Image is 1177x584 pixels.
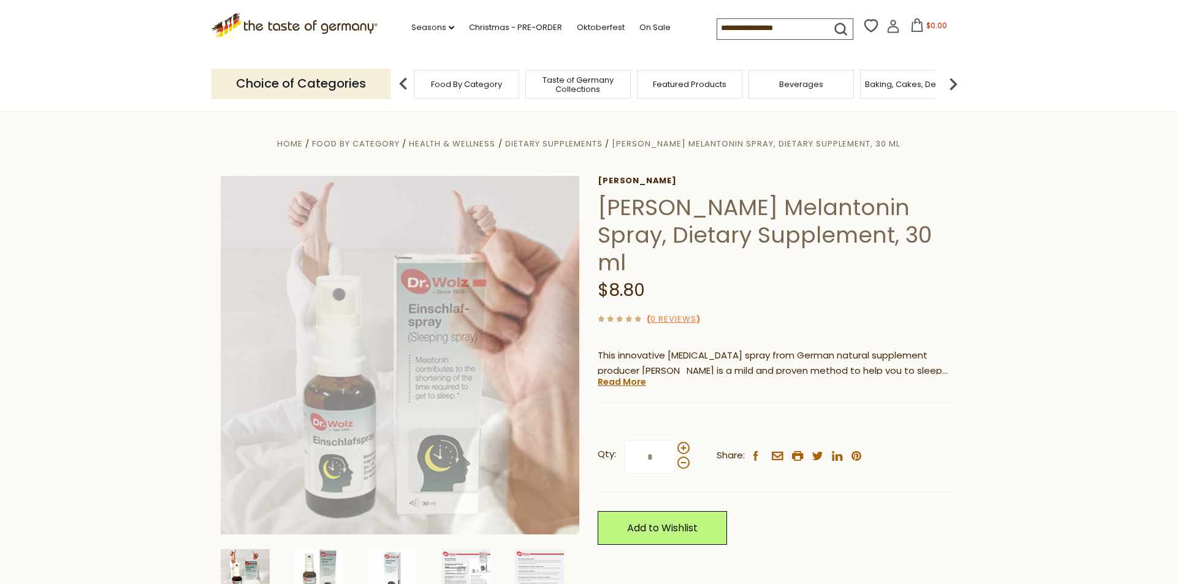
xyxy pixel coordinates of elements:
[639,21,671,34] a: On Sale
[902,18,954,37] button: $0.00
[865,80,960,89] a: Baking, Cakes, Desserts
[941,72,966,96] img: next arrow
[926,20,947,31] span: $0.00
[277,138,303,150] a: Home
[391,72,416,96] img: previous arrow
[779,80,823,89] a: Beverages
[411,21,454,34] a: Seasons
[598,447,616,462] strong: Qty:
[469,21,562,34] a: Christmas - PRE-ORDER
[598,376,646,388] a: Read More
[653,80,726,89] a: Featured Products
[598,176,956,186] a: [PERSON_NAME]
[312,138,400,150] a: Food By Category
[612,138,900,150] a: [PERSON_NAME] Melantonin Spray, Dietary Supplement, 30 ml
[598,511,727,545] a: Add to Wishlist
[717,448,745,463] span: Share:
[529,75,627,94] a: Taste of Germany Collections
[577,21,625,34] a: Oktoberfest
[598,348,956,379] p: This innovative [MEDICAL_DATA] spray from German natural supplement producer [PERSON_NAME] is a m...
[431,80,502,89] a: Food By Category
[650,313,696,326] a: 0 Reviews
[409,138,495,150] a: Health & Wellness
[647,313,700,325] span: ( )
[505,138,603,150] a: Dietary Supplements
[211,69,390,99] p: Choice of Categories
[598,278,645,302] span: $8.80
[221,176,579,534] img: Dr. Wolz Melantonin Spray, Dietary Supplement, 30 ml
[625,440,675,474] input: Qty:
[598,194,956,276] h1: [PERSON_NAME] Melantonin Spray, Dietary Supplement, 30 ml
